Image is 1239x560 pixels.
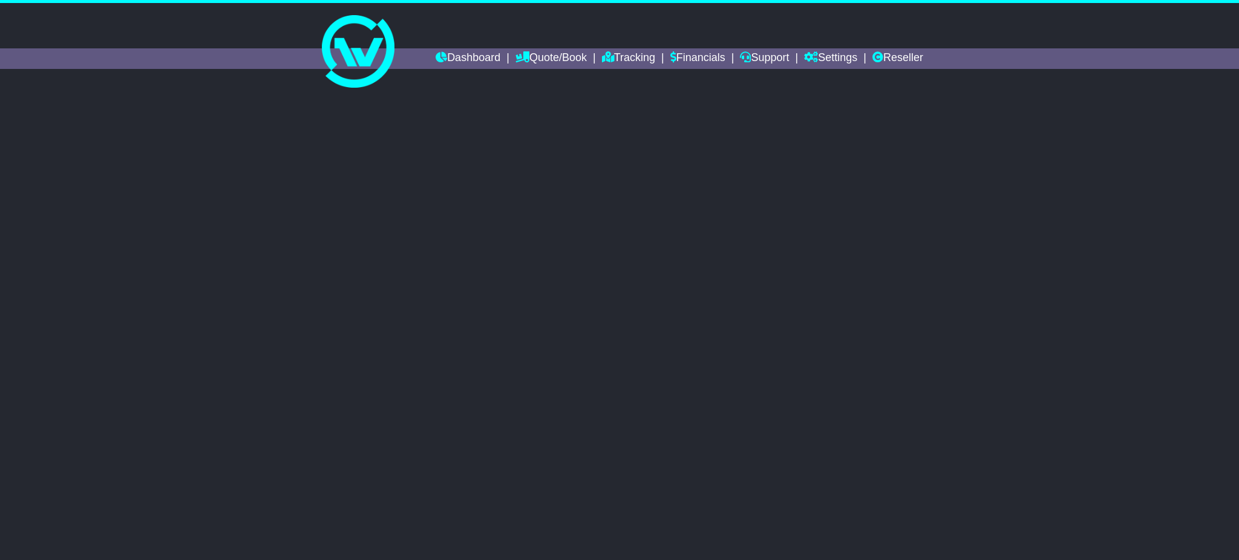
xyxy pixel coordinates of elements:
[670,48,725,69] a: Financials
[436,48,500,69] a: Dashboard
[515,48,587,69] a: Quote/Book
[602,48,655,69] a: Tracking
[740,48,789,69] a: Support
[804,48,857,69] a: Settings
[872,48,923,69] a: Reseller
